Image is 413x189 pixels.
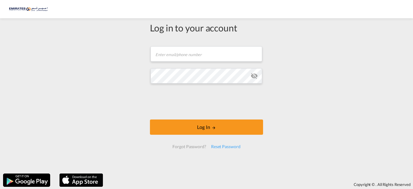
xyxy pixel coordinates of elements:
[160,90,253,113] iframe: reCAPTCHA
[9,2,50,16] img: c67187802a5a11ec94275b5db69a26e6.png
[251,72,258,80] md-icon: icon-eye-off
[209,141,243,152] div: Reset Password
[59,173,104,187] img: apple.png
[170,141,208,152] div: Forgot Password?
[150,119,263,135] button: LOGIN
[2,173,51,187] img: google.png
[151,46,262,62] input: Enter email/phone number
[150,21,263,34] div: Log in to your account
